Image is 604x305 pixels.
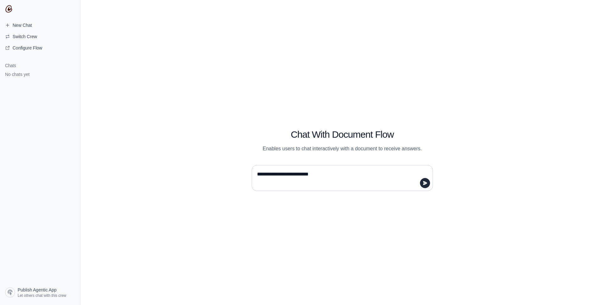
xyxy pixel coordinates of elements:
[5,5,13,13] img: CrewAI Logo
[252,145,433,152] p: Enables users to chat interactively with a document to receive answers.
[18,287,57,293] span: Publish Agentic App
[13,22,32,28] span: New Chat
[3,43,78,53] a: Configure Flow
[573,275,604,305] iframe: Chat Widget
[3,20,78,30] a: New Chat
[3,32,78,42] button: Switch Crew
[3,285,78,300] a: Publish Agentic App Let others chat with this crew
[252,129,433,140] h1: Chat With Document Flow
[13,45,42,51] span: Configure Flow
[13,33,37,40] span: Switch Crew
[18,293,66,298] span: Let others chat with this crew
